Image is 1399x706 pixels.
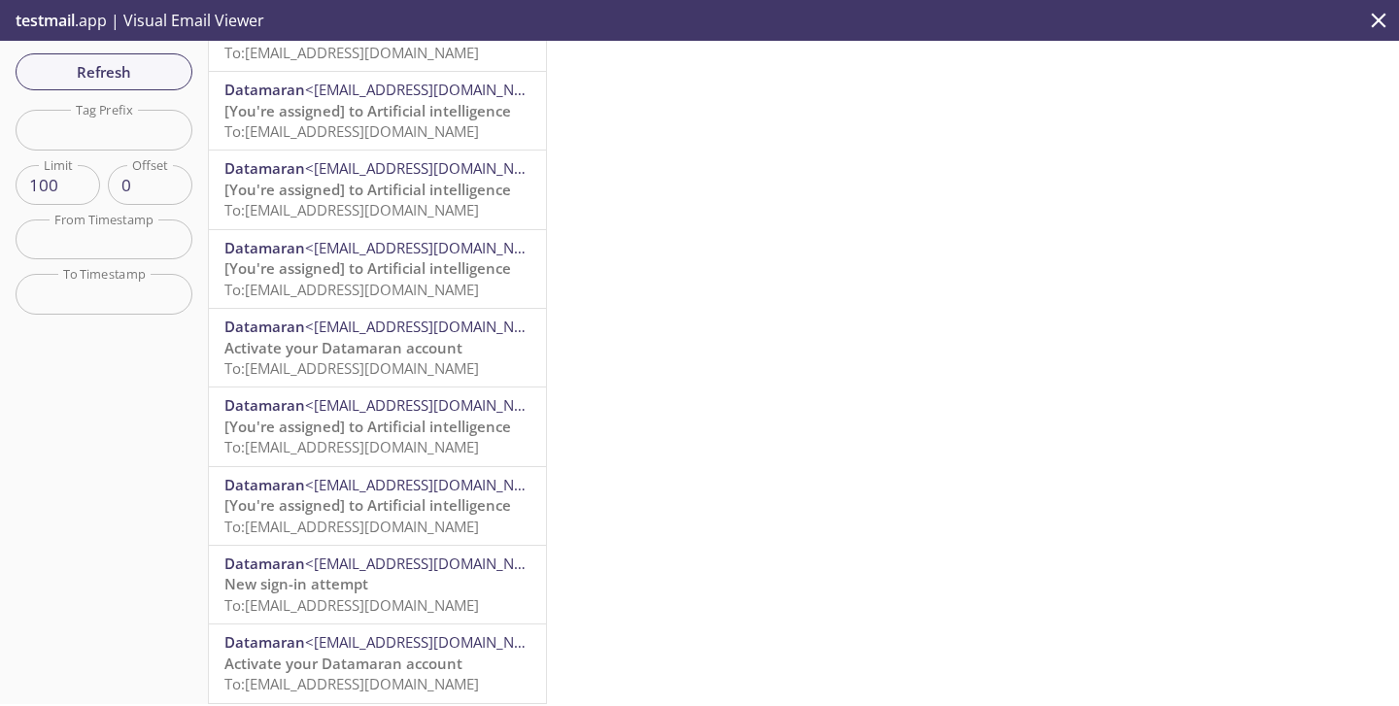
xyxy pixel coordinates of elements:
div: Datamaran<[EMAIL_ADDRESS][DOMAIN_NAME]>[You're assigned] to Artificial intelligenceTo:[EMAIL_ADDR... [209,387,546,465]
span: <[EMAIL_ADDRESS][DOMAIN_NAME]> [305,632,557,652]
span: <[EMAIL_ADDRESS][DOMAIN_NAME]> [305,238,557,257]
span: Activate your Datamaran account [224,654,462,673]
div: Datamaran<[EMAIL_ADDRESS][DOMAIN_NAME]>[You're assigned] to Artificial intelligenceTo:[EMAIL_ADDR... [209,467,546,545]
span: <[EMAIL_ADDRESS][DOMAIN_NAME]> [305,80,557,99]
span: Datamaran [224,554,305,573]
span: Activate your Datamaran account [224,338,462,357]
button: Refresh [16,53,192,90]
span: To: [EMAIL_ADDRESS][DOMAIN_NAME] [224,674,479,693]
span: To: [EMAIL_ADDRESS][DOMAIN_NAME] [224,437,479,456]
span: To: [EMAIL_ADDRESS][DOMAIN_NAME] [224,121,479,141]
span: <[EMAIL_ADDRESS][DOMAIN_NAME]> [305,158,557,178]
div: Datamaran<[EMAIL_ADDRESS][DOMAIN_NAME]>New sign-in attemptTo:[EMAIL_ADDRESS][DOMAIN_NAME] [209,546,546,623]
span: Datamaran [224,395,305,415]
span: To: [EMAIL_ADDRESS][DOMAIN_NAME] [224,43,479,62]
span: <[EMAIL_ADDRESS][DOMAIN_NAME]> [305,475,557,494]
div: Datamaran<[EMAIL_ADDRESS][DOMAIN_NAME]>Activate your Datamaran accountTo:[EMAIL_ADDRESS][DOMAIN_N... [209,309,546,387]
span: Datamaran [224,238,305,257]
span: [You're assigned] to Artificial intelligence [224,495,511,515]
span: To: [EMAIL_ADDRESS][DOMAIN_NAME] [224,517,479,536]
span: To: [EMAIL_ADDRESS][DOMAIN_NAME] [224,595,479,615]
span: [You're assigned] to Artificial intelligence [224,417,511,436]
span: Datamaran [224,317,305,336]
span: [You're assigned] to Artificial intelligence [224,101,511,120]
span: Datamaran [224,80,305,99]
div: Datamaran<[EMAIL_ADDRESS][DOMAIN_NAME]>[You're assigned] to Artificial intelligenceTo:[EMAIL_ADDR... [209,230,546,308]
span: Datamaran [224,632,305,652]
span: To: [EMAIL_ADDRESS][DOMAIN_NAME] [224,280,479,299]
span: To: [EMAIL_ADDRESS][DOMAIN_NAME] [224,200,479,219]
span: New sign-in attempt [224,574,368,593]
span: [You're assigned] to Artificial intelligence [224,258,511,278]
span: Refresh [31,59,177,84]
span: <[EMAIL_ADDRESS][DOMAIN_NAME]> [305,395,557,415]
span: testmail [16,10,75,31]
span: Datamaran [224,475,305,494]
div: Datamaran<[EMAIL_ADDRESS][DOMAIN_NAME]>Activate your Datamaran accountTo:[EMAIL_ADDRESS][DOMAIN_N... [209,624,546,702]
div: Datamaran<[EMAIL_ADDRESS][DOMAIN_NAME]>[You're assigned] to Artificial intelligenceTo:[EMAIL_ADDR... [209,151,546,228]
span: <[EMAIL_ADDRESS][DOMAIN_NAME]> [305,317,557,336]
div: Datamaran<[EMAIL_ADDRESS][DOMAIN_NAME]>[You're assigned] to Artificial intelligenceTo:[EMAIL_ADDR... [209,72,546,150]
span: To: [EMAIL_ADDRESS][DOMAIN_NAME] [224,358,479,378]
span: <[EMAIL_ADDRESS][DOMAIN_NAME]> [305,554,557,573]
span: [You're assigned] to Artificial intelligence [224,180,511,199]
span: Datamaran [224,158,305,178]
